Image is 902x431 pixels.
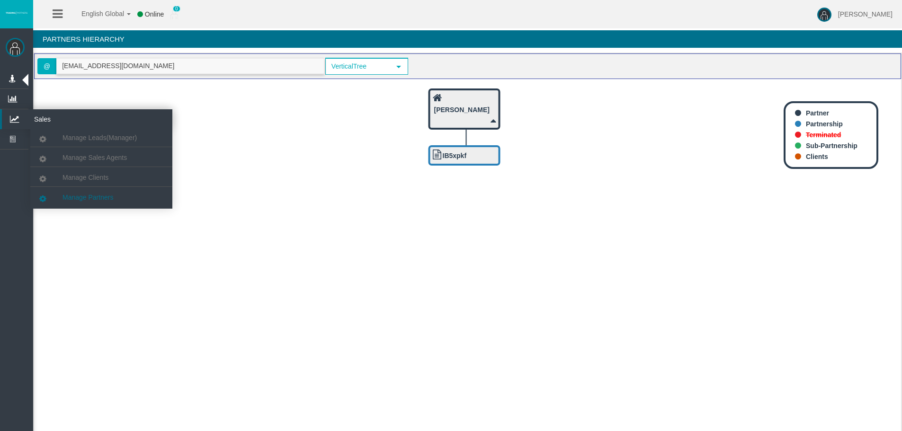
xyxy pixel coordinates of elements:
a: Manage Leads(Manager) [30,129,172,146]
span: Manage Clients [63,174,108,181]
a: Manage Partners [30,189,172,206]
span: Sales [27,109,120,129]
span: @ [37,58,56,74]
span: Online [145,10,164,18]
img: logo.svg [5,11,28,15]
span: select [395,63,402,70]
input: Search partner... [57,59,324,73]
b: Sub-Partnership [806,142,857,150]
img: user-image [817,8,831,22]
span: Manage Leads(Manager) [63,134,137,141]
img: user_small.png [170,10,178,19]
span: 0 [173,6,180,12]
b: Clients [806,153,828,160]
b: Partnership [806,120,843,128]
span: VerticalTree [326,59,391,74]
b: [PERSON_NAME] [434,106,490,114]
a: Manage Clients [30,169,172,186]
a: Manage Sales Agents [30,149,172,166]
h4: Partners Hierarchy [33,30,902,48]
span: Manage Partners [63,194,113,201]
b: Terminated [806,131,841,139]
a: Sales [2,109,172,129]
b: Partner [806,109,829,117]
span: Manage Sales Agents [63,154,127,161]
b: IB5xpkf [443,152,467,159]
span: [PERSON_NAME] [838,10,893,18]
span: English Global [69,10,124,18]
